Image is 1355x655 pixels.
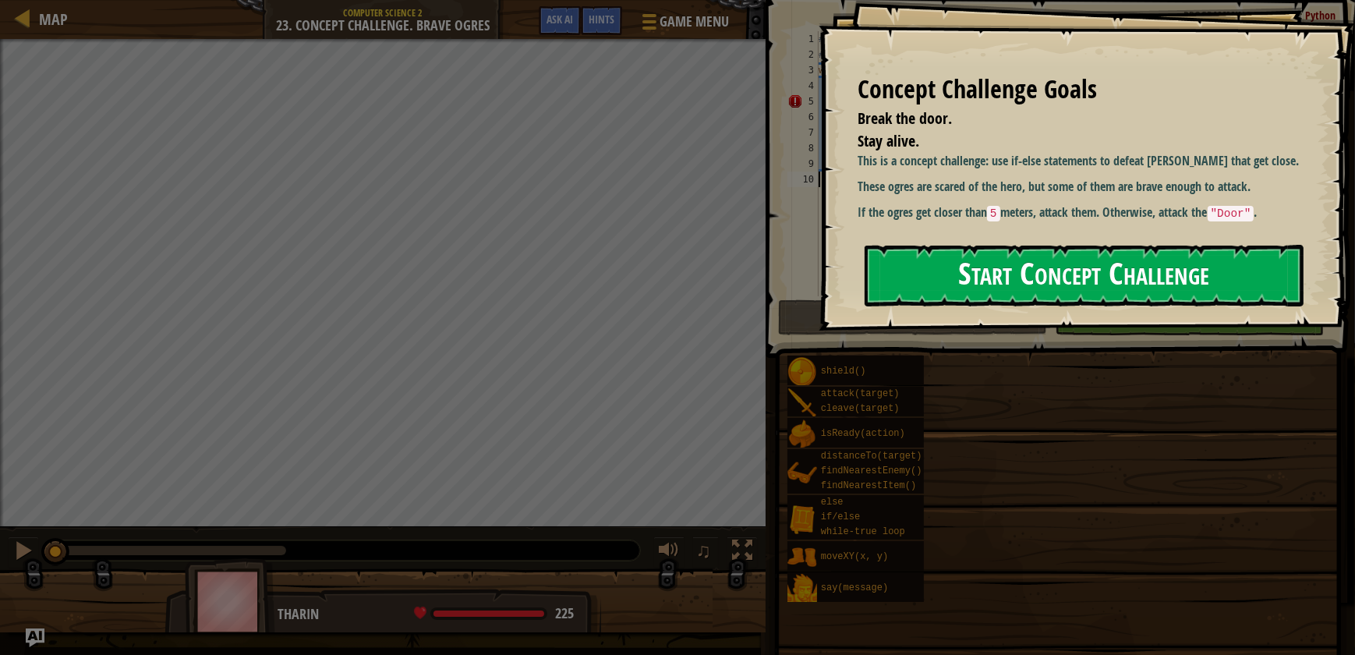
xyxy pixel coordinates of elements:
span: shield() [821,366,866,377]
div: 4 [787,78,819,94]
button: ♫ [692,536,719,568]
li: Stay alive. [838,130,1297,153]
span: cleave(target) [821,403,900,414]
button: Ask AI [539,6,581,35]
span: findNearestEnemy() [821,466,922,476]
span: Game Menu [660,12,729,32]
p: These ogres are scared of the hero, but some of them are brave enough to attack. [858,178,1311,196]
div: 8 [787,140,819,156]
span: say(message) [821,582,888,593]
span: Stay alive. [858,130,919,151]
button: Adjust volume [653,536,685,568]
span: Map [39,9,68,30]
span: while-true loop [821,526,905,537]
div: 9 [787,156,819,172]
span: else [821,497,844,508]
button: Game Menu [630,6,738,43]
span: attack(target) [821,388,900,399]
span: findNearestItem() [821,480,916,491]
span: Hints [589,12,614,27]
span: Break the door. [858,108,952,129]
div: 2 [787,47,819,62]
img: portrait.png [787,543,817,572]
p: This is a concept challenge: use if-else statements to defeat [PERSON_NAME] that get close. [858,152,1311,170]
p: If the ogres get closer than meters, attack them. Otherwise, attack the . [858,204,1311,222]
button: Toggle fullscreen [727,536,758,568]
code: 5 [987,206,1000,221]
div: 1 [787,31,819,47]
button: Ask AI [26,628,44,647]
span: ♫ [695,539,711,562]
code: "Door" [1208,206,1254,221]
div: Concept Challenge Goals [858,72,1300,108]
span: isReady(action) [821,428,905,439]
div: 7 [787,125,819,140]
img: portrait.png [787,357,817,387]
button: Ctrl + P: Pause [8,536,39,568]
a: Map [31,9,68,30]
div: 3 [787,62,819,78]
span: moveXY(x, y) [821,551,888,562]
li: Break the door. [838,108,1297,130]
img: portrait.png [787,574,817,604]
div: Tharin [278,604,586,625]
div: 5 [787,94,819,109]
button: Start Concept Challenge [865,245,1304,306]
img: portrait.png [787,388,817,418]
img: thang_avatar_frame.png [185,558,275,645]
div: 6 [787,109,819,125]
div: health: 225 / 225 [414,607,574,621]
img: portrait.png [787,505,817,534]
img: portrait.png [787,458,817,488]
span: 225 [555,604,574,623]
span: distanceTo(target) [821,451,922,462]
span: Ask AI [547,12,573,27]
img: portrait.png [787,420,817,449]
button: Run ⇧↵ [778,299,1047,335]
div: 10 [787,172,819,187]
span: if/else [821,512,860,522]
